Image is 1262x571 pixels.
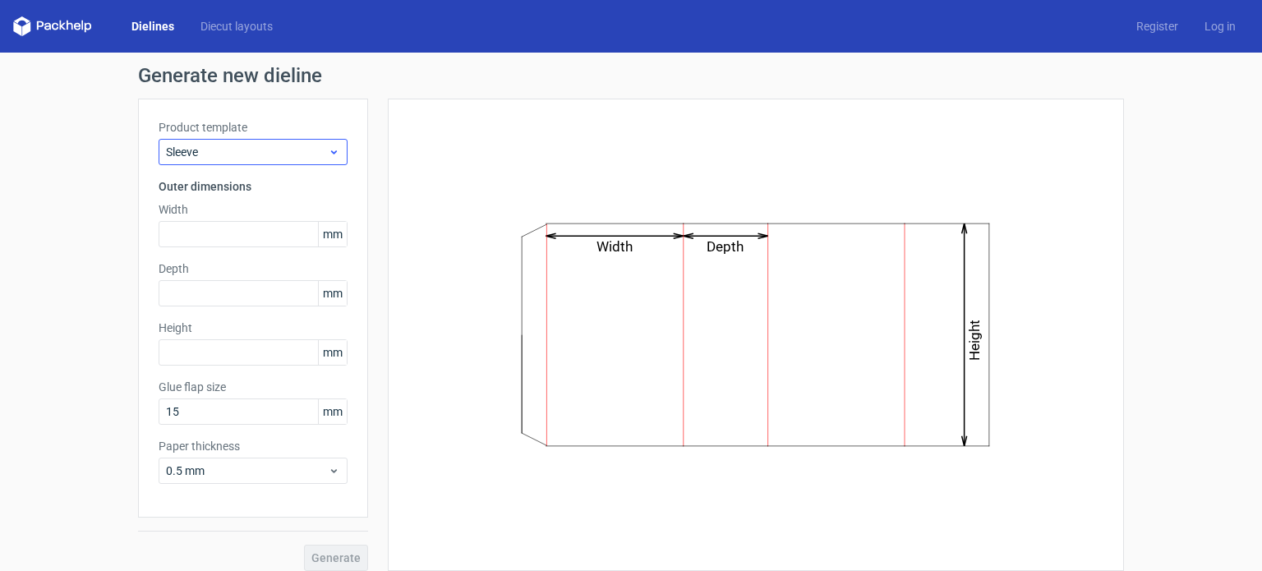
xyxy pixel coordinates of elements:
label: Product template [159,119,348,136]
h1: Generate new dieline [138,66,1124,85]
label: Glue flap size [159,379,348,395]
label: Depth [159,260,348,277]
span: mm [318,340,347,365]
span: mm [318,281,347,306]
a: Diecut layouts [187,18,286,35]
span: 0.5 mm [166,463,328,479]
h3: Outer dimensions [159,178,348,195]
text: Height [967,320,983,361]
label: Height [159,320,348,336]
a: Log in [1191,18,1249,35]
span: mm [318,222,347,246]
a: Register [1123,18,1191,35]
label: Paper thickness [159,438,348,454]
text: Depth [707,238,744,255]
text: Width [597,238,633,255]
a: Dielines [118,18,187,35]
label: Width [159,201,348,218]
span: mm [318,399,347,424]
span: Sleeve [166,144,328,160]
